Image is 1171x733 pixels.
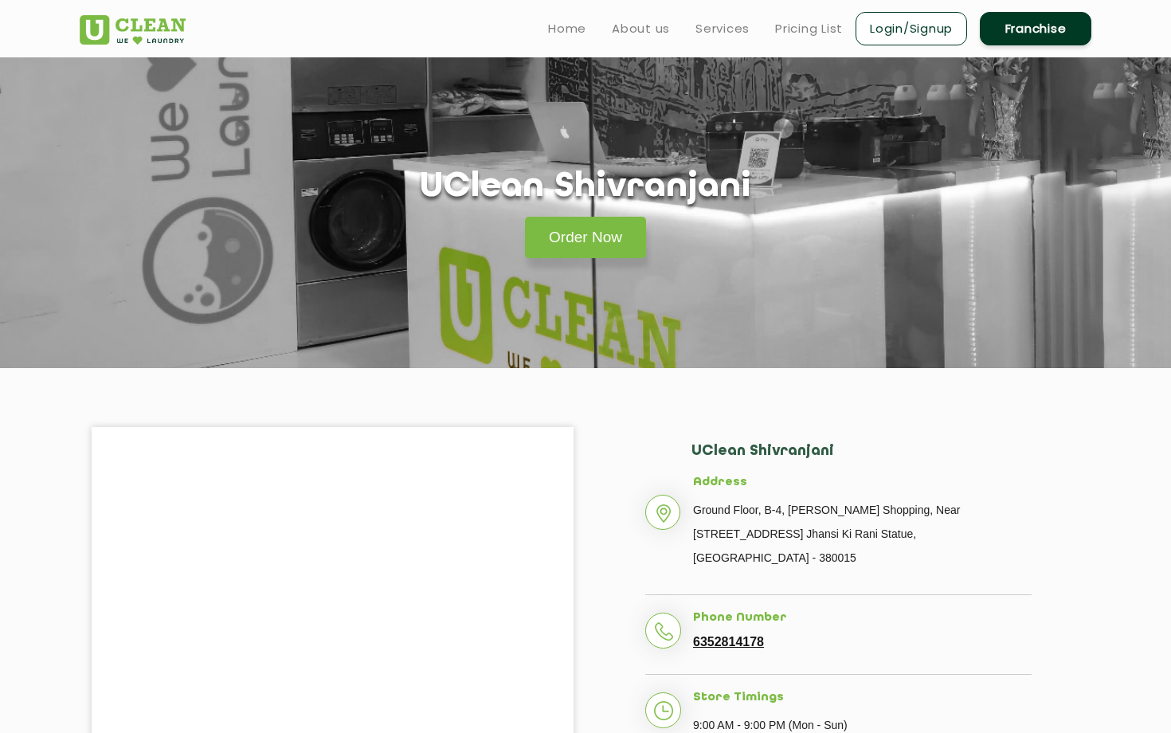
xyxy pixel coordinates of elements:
[695,19,750,38] a: Services
[693,498,1032,570] p: Ground Floor, B-4, [PERSON_NAME] Shopping, Near [STREET_ADDRESS] Jhansi Ki Rani Statue, [GEOGRAPH...
[980,12,1091,45] a: Franchise
[80,15,186,45] img: UClean Laundry and Dry Cleaning
[420,167,751,208] h1: UClean Shivranjani
[856,12,967,45] a: Login/Signup
[775,19,843,38] a: Pricing List
[525,217,646,258] a: Order Now
[612,19,670,38] a: About us
[691,443,1032,476] h2: UClean Shivranjani
[693,691,1032,705] h5: Store Timings
[548,19,586,38] a: Home
[693,635,764,649] a: 6352814178
[693,611,1032,625] h5: Phone Number
[693,476,1032,490] h5: Address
